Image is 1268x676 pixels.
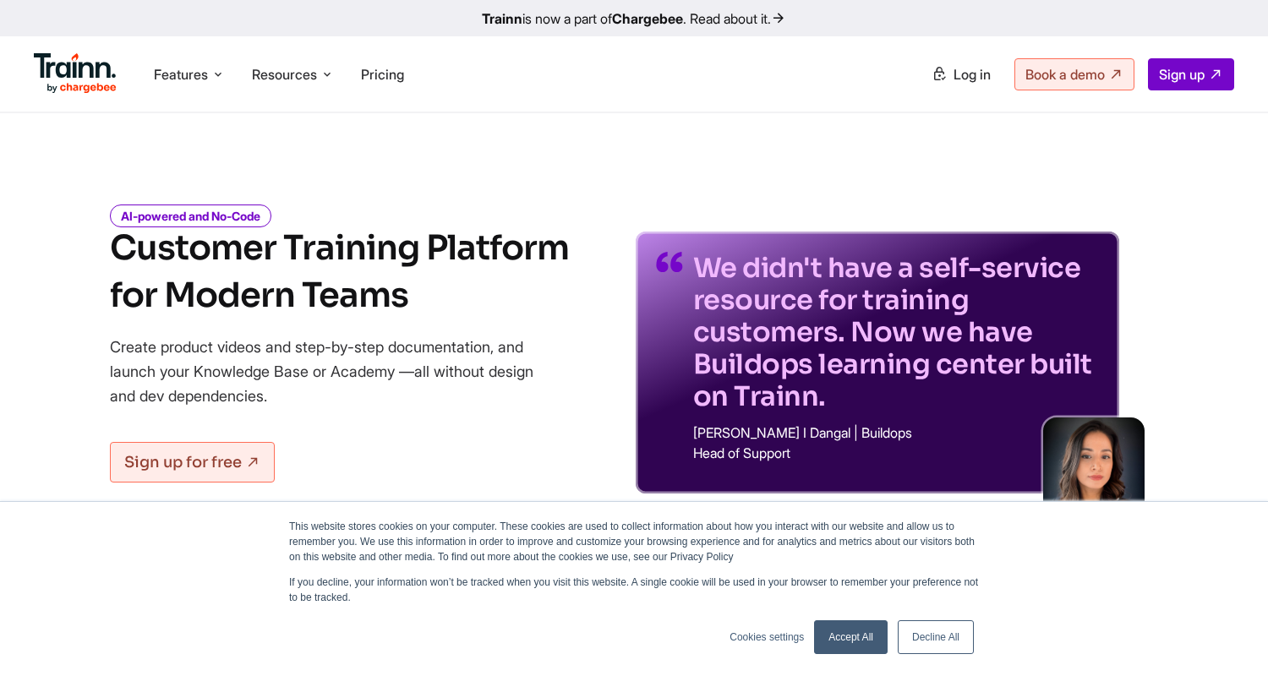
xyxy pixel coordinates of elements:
span: Log in [954,66,991,83]
img: sabina-buildops.d2e8138.png [1043,417,1145,519]
p: If you decline, your information won’t be tracked when you visit this website. A single cookie wi... [289,575,979,605]
span: Book a demo [1025,66,1105,83]
a: Pricing [361,66,404,83]
p: Head of Support [693,446,1099,460]
p: We didn't have a self-service resource for training customers. Now we have Buildops learning cent... [693,252,1099,412]
span: Sign up [1159,66,1205,83]
span: Features [154,65,208,84]
a: Log in [921,59,1001,90]
a: Cookies settings [730,630,804,645]
a: Decline All [898,620,974,654]
p: [PERSON_NAME] I Dangal | Buildops [693,426,1099,439]
b: Chargebee [612,10,683,27]
span: Resources [252,65,317,84]
i: AI-powered and No-Code [110,204,271,227]
p: This website stores cookies on your computer. These cookies are used to collect information about... [289,519,979,564]
a: Sign up for free [110,442,275,482]
img: quotes-purple.41a7099.svg [656,252,683,272]
h1: Customer Training Platform for Modern Teams [110,225,569,319]
a: Book a demo [1014,58,1134,90]
img: Trainn Logo [34,53,117,94]
p: Create product videos and step-by-step documentation, and launch your Knowledge Base or Academy —... [110,335,558,408]
b: Trainn [482,10,522,27]
a: Accept All [814,620,888,654]
a: Sign up [1148,58,1234,90]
